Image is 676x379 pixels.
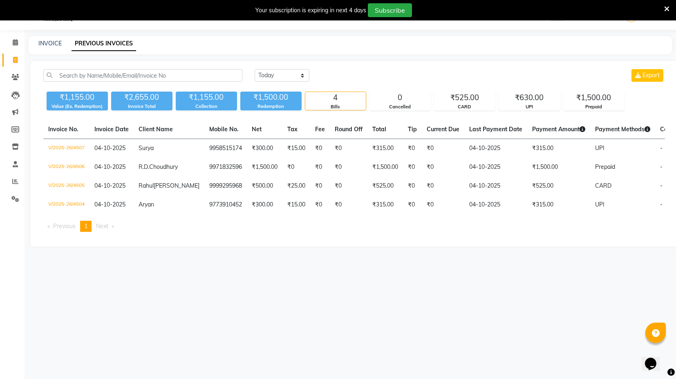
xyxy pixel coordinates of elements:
[595,182,611,189] span: CARD
[532,126,585,133] span: Payment Amount
[204,139,247,158] td: 9958515174
[367,195,403,214] td: ₹315.00
[464,158,527,177] td: 04-10-2025
[96,222,108,230] span: Next
[247,195,282,214] td: ₹300.00
[499,92,560,103] div: ₹630.00
[330,195,367,214] td: ₹0
[43,221,665,232] nav: Pagination
[94,201,125,208] span: 04-10-2025
[372,126,386,133] span: Total
[282,195,310,214] td: ₹15.00
[94,182,125,189] span: 04-10-2025
[176,92,237,103] div: ₹1,155.00
[422,158,464,177] td: ₹0
[139,163,149,170] span: R.D.
[310,177,330,195] td: ₹0
[139,201,154,208] span: Aryan
[43,139,90,158] td: V/2025-26/4507
[247,177,282,195] td: ₹500.00
[47,103,108,110] div: Value (Ex. Redemption)
[252,126,262,133] span: Net
[434,103,495,110] div: CARD
[310,195,330,214] td: ₹0
[305,103,366,110] div: Bills
[111,92,172,103] div: ₹2,655.00
[631,69,663,82] button: Export
[247,139,282,158] td: ₹300.00
[408,126,417,133] span: Tip
[367,177,403,195] td: ₹525.00
[94,144,125,152] span: 04-10-2025
[499,103,560,110] div: UPI
[403,177,422,195] td: ₹0
[368,3,412,17] button: Subscribe
[111,103,172,110] div: Invoice Total
[94,126,129,133] span: Invoice Date
[403,158,422,177] td: ₹0
[43,158,90,177] td: V/2025-26/4506
[310,139,330,158] td: ₹0
[595,163,615,170] span: Prepaid
[43,195,90,214] td: V/2025-26/4504
[434,92,495,103] div: ₹525.00
[367,158,403,177] td: ₹1,500.00
[370,92,430,103] div: 0
[422,195,464,214] td: ₹0
[139,144,154,152] span: Surya
[527,139,590,158] td: ₹315.00
[255,6,366,15] div: Your subscription is expiring in next 4 days
[204,158,247,177] td: 9971832596
[204,177,247,195] td: 9999295968
[47,92,108,103] div: ₹1,155.00
[403,195,422,214] td: ₹0
[53,222,76,230] span: Previous
[595,126,650,133] span: Payment Methods
[464,139,527,158] td: 04-10-2025
[149,163,178,170] span: Choudhury
[367,139,403,158] td: ₹315.00
[595,201,604,208] span: UPI
[564,92,624,103] div: ₹1,500.00
[464,195,527,214] td: 04-10-2025
[282,158,310,177] td: ₹0
[247,158,282,177] td: ₹1,500.00
[330,158,367,177] td: ₹0
[660,201,663,208] span: -
[660,144,663,152] span: -
[240,103,302,110] div: Redemption
[427,126,459,133] span: Current Due
[282,177,310,195] td: ₹25.00
[154,182,199,189] span: [PERSON_NAME]
[642,72,660,79] span: Export
[204,195,247,214] td: 9773910452
[139,126,173,133] span: Client Name
[464,177,527,195] td: 04-10-2025
[240,92,302,103] div: ₹1,500.00
[305,92,366,103] div: 4
[660,163,663,170] span: -
[422,139,464,158] td: ₹0
[94,163,125,170] span: 04-10-2025
[43,69,242,82] input: Search by Name/Mobile/Email/Invoice No
[527,158,590,177] td: ₹1,500.00
[527,177,590,195] td: ₹525.00
[48,126,78,133] span: Invoice No.
[370,103,430,110] div: Cancelled
[176,103,237,110] div: Collection
[72,36,136,51] a: PREVIOUS INVOICES
[527,195,590,214] td: ₹315.00
[564,103,624,110] div: Prepaid
[84,222,87,230] span: 1
[330,139,367,158] td: ₹0
[403,139,422,158] td: ₹0
[330,177,367,195] td: ₹0
[310,158,330,177] td: ₹0
[287,126,298,133] span: Tax
[422,177,464,195] td: ₹0
[642,346,668,371] iframe: chat widget
[38,40,62,47] a: INVOICE
[335,126,363,133] span: Round Off
[595,144,604,152] span: UPI
[43,177,90,195] td: V/2025-26/4505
